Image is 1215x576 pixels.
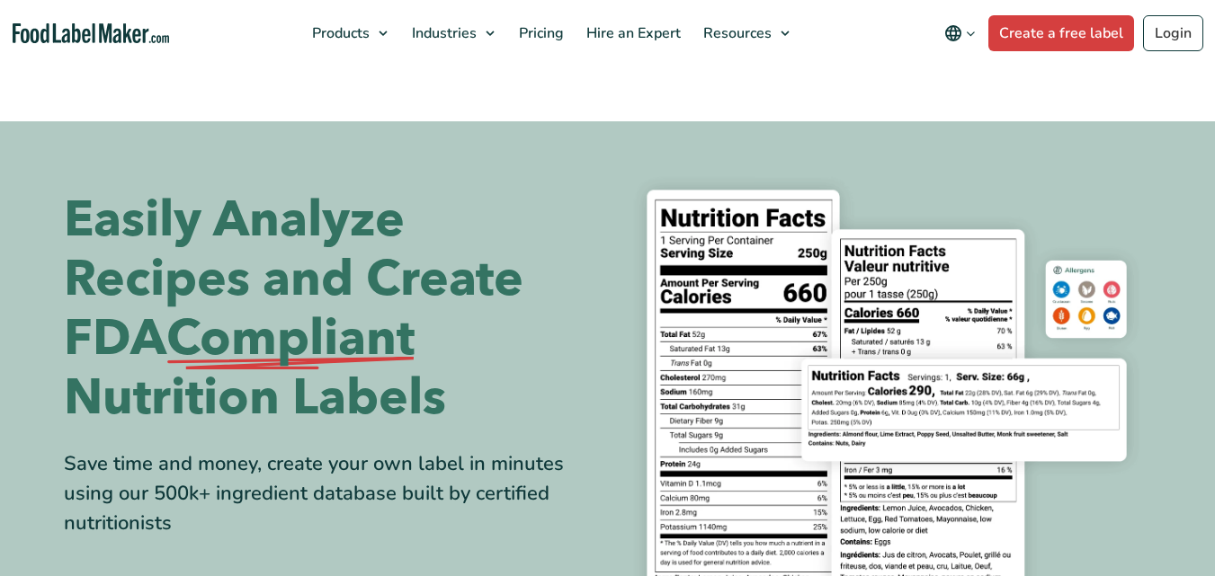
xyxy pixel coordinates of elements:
a: Food Label Maker homepage [13,23,169,44]
span: Hire an Expert [581,23,683,43]
div: Save time and money, create your own label in minutes using our 500k+ ingredient database built b... [64,449,594,538]
span: Products [307,23,371,43]
a: Create a free label [988,15,1134,51]
span: Resources [698,23,773,43]
a: Login [1143,15,1203,51]
h1: Easily Analyze Recipes and Create FDA Nutrition Labels [64,191,594,428]
span: Compliant [166,309,415,368]
span: Pricing [514,23,566,43]
span: Industries [406,23,478,43]
button: Change language [932,15,988,51]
